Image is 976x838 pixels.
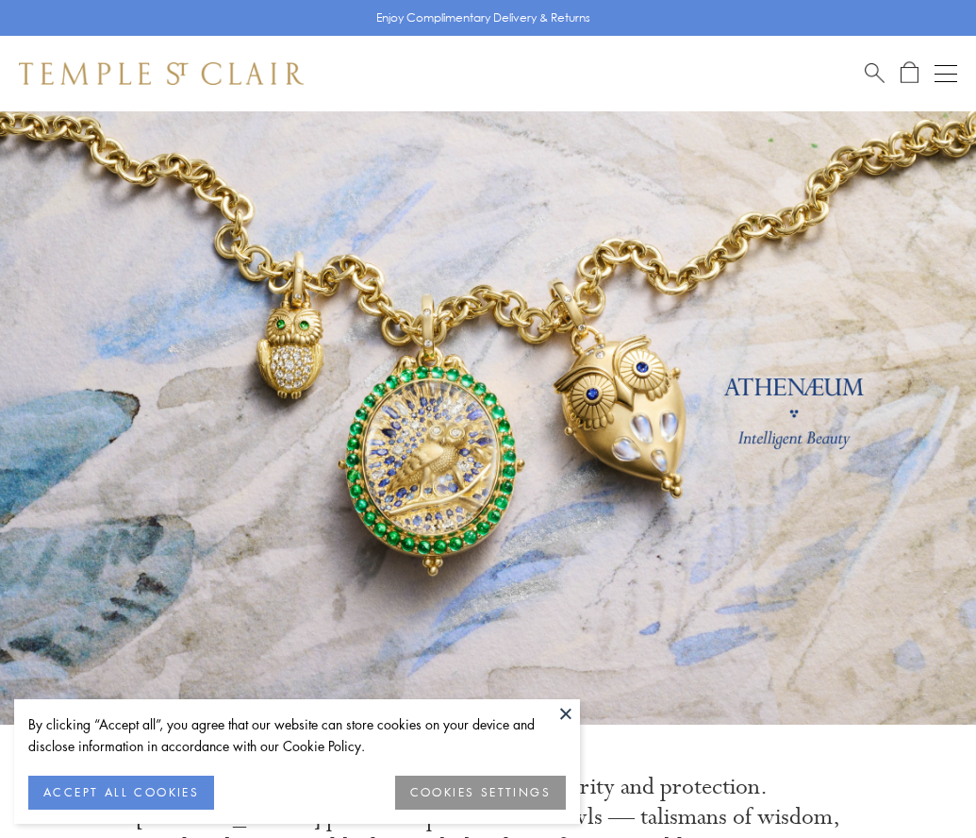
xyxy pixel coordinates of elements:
[376,8,590,27] p: Enjoy Complimentary Delivery & Returns
[901,61,918,85] a: Open Shopping Bag
[935,62,957,85] button: Open navigation
[28,713,566,757] div: By clicking “Accept all”, you agree that our website can store cookies on your device and disclos...
[865,61,885,85] a: Search
[28,776,214,810] button: ACCEPT ALL COOKIES
[19,62,304,85] img: Temple St. Clair
[395,776,566,810] button: COOKIES SETTINGS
